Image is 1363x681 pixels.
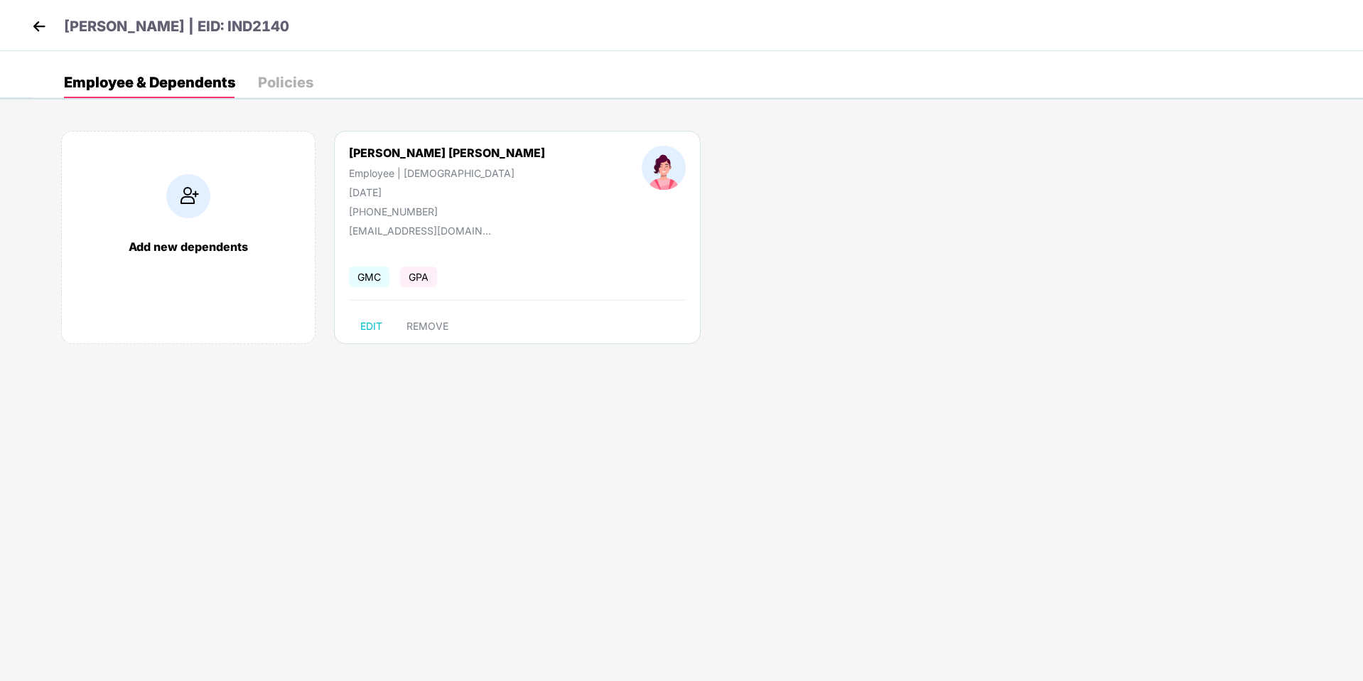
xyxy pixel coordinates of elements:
[349,315,394,338] button: EDIT
[64,75,235,90] div: Employee & Dependents
[406,321,448,332] span: REMOVE
[28,16,50,37] img: back
[360,321,382,332] span: EDIT
[395,315,460,338] button: REMOVE
[349,267,389,287] span: GMC
[400,267,437,287] span: GPA
[349,167,545,179] div: Employee | [DEMOGRAPHIC_DATA]
[64,16,289,38] p: [PERSON_NAME] | EID: IND2140
[76,240,301,254] div: Add new dependents
[258,75,313,90] div: Policies
[349,146,545,160] div: [PERSON_NAME] [PERSON_NAME]
[642,146,686,190] img: profileImage
[166,174,210,218] img: addIcon
[349,186,545,198] div: [DATE]
[349,205,545,218] div: [PHONE_NUMBER]
[349,225,491,237] div: [EMAIL_ADDRESS][DOMAIN_NAME]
